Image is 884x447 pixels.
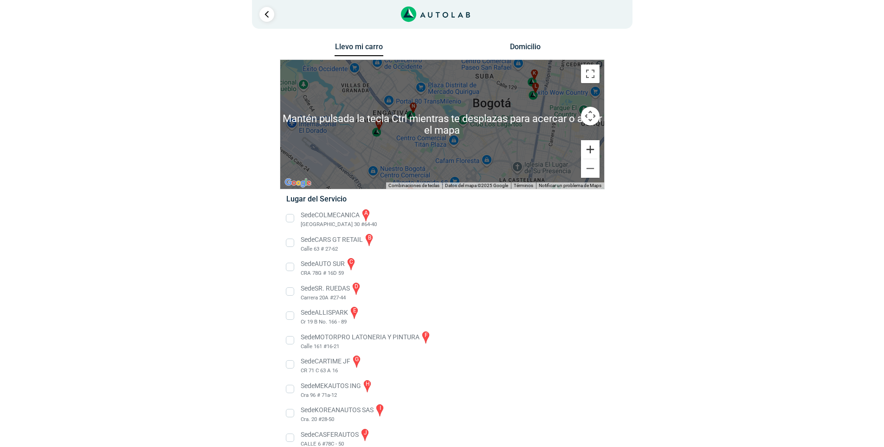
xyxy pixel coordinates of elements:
[581,107,600,125] button: Controles de visualización del mapa
[411,103,415,110] span: n
[501,42,549,56] button: Domicilio
[581,65,600,83] button: Cambiar a la vista en pantalla completa
[445,183,508,188] span: Datos del mapa ©2025 Google
[335,42,383,57] button: Llevo mi carro
[581,140,600,159] button: Ampliar
[388,182,439,189] button: Combinaciones de teclas
[581,159,600,178] button: Reducir
[539,183,601,188] a: Notificar un problema de Maps
[283,177,313,189] a: Abre esta zona en Google Maps (se abre en una nueva ventana)
[283,177,313,189] img: Google
[533,69,536,77] span: k
[514,183,533,188] a: Términos (se abre en una nueva pestaña)
[401,9,470,18] a: Link al sitio de autolab
[259,7,274,22] a: Ir al paso anterior
[534,83,537,91] span: l
[286,194,598,203] h5: Lugar del Servicio
[377,119,381,127] span: h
